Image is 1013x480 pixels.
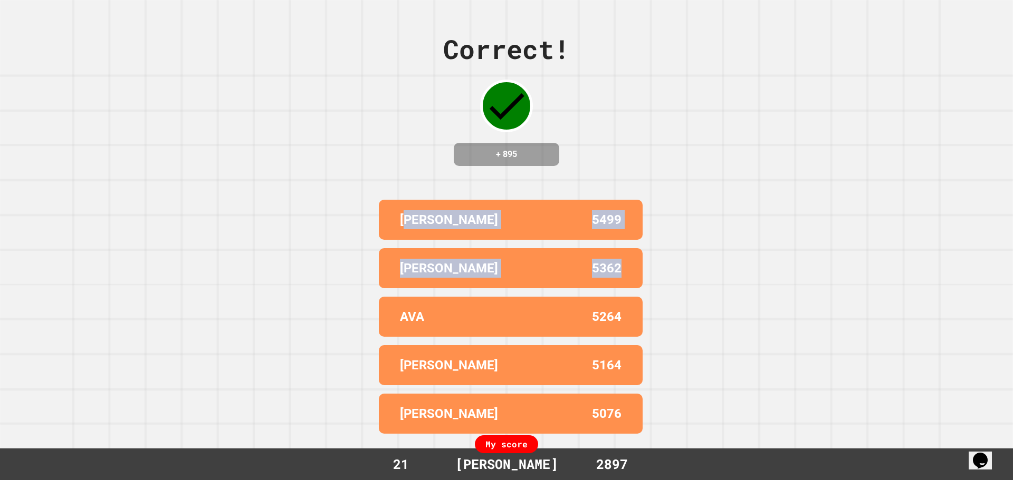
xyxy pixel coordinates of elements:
[400,259,498,278] p: [PERSON_NAME]
[400,404,498,423] p: [PERSON_NAME]
[400,356,498,375] p: [PERSON_NAME]
[592,259,622,278] p: 5362
[592,404,622,423] p: 5076
[443,30,570,69] div: Correct!
[464,148,549,161] h4: + 895
[592,307,622,326] p: 5264
[445,454,569,474] div: [PERSON_NAME]
[572,454,652,474] div: 2897
[592,356,622,375] p: 5164
[400,210,498,229] p: [PERSON_NAME]
[969,438,1002,469] iframe: chat widget
[400,307,424,326] p: AVA
[361,454,441,474] div: 21
[475,435,538,453] div: My score
[592,210,622,229] p: 5499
